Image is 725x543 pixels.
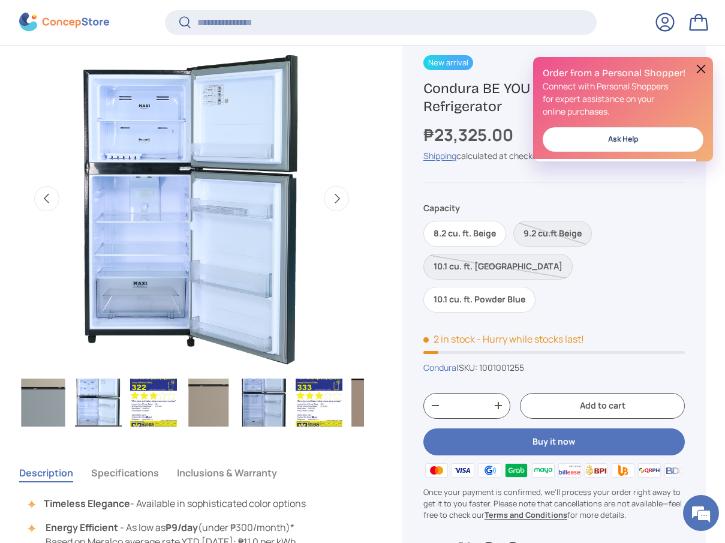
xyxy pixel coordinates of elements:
[351,379,398,427] img: Condura BE YOU Series Limited Edition Refrigerator
[19,459,73,487] button: Description
[530,461,556,479] img: maya
[46,521,118,534] span: Energy Efficient
[75,379,122,427] img: Condura BE YOU Series Limited Edition Refrigerator
[77,26,306,371] img: Condura BE YOU Series Limited Edition Refrigerator
[477,461,503,479] img: gcash
[423,487,685,521] p: Once your payment is confirmed, we'll process your order right away to get it to you faster. Plea...
[423,79,685,116] h1: Condura BE YOU Series Limited Edition Refrigerator
[423,124,516,146] strong: ₱23,325.00
[19,13,109,32] img: ConcepStore
[520,393,685,419] button: Add to cart
[423,332,475,346] span: 2 in stock
[423,151,456,162] a: Shipping
[19,26,364,431] media-gallery: Gallery Viewer
[423,55,473,70] span: New arrival
[423,202,460,214] legend: Capacity
[556,461,583,479] img: billease
[91,459,159,487] button: Specifications
[477,332,584,346] p: - Hurry while stocks last!
[296,379,342,427] img: Condura BE YOU Series Limited Edition Refrigerator
[513,221,592,247] label: Sold out
[479,362,524,373] span: 1001001255
[423,461,450,479] img: master
[636,461,663,479] img: qrph
[44,497,306,510] span: - Available in sophisticated color options
[130,379,177,427] img: Condura BE YOU Series Limited Edition Refrigerator
[543,67,703,80] h2: Order from a Personal Shopper!
[177,459,277,487] button: Inclusions & Warranty
[20,379,67,427] img: https://concepstore.ph/products/condura-storage-be-you-series
[503,461,530,479] img: grabpay
[583,461,609,479] img: bpi
[543,80,703,118] p: Connect with Personal Shoppers for expert assistance on your online purchases.
[44,497,130,510] strong: Timeless Elegance
[240,379,287,427] img: Condura BE YOU Series Limited Edition Refrigerator
[423,254,573,280] label: Sold out
[450,461,476,479] img: visa
[456,362,524,373] span: |
[423,362,456,373] a: Condura
[423,150,685,163] div: calculated at checkout.
[459,362,477,373] span: SKU:
[485,510,567,521] a: Terms and Conditions
[543,127,703,152] a: Ask Help
[609,461,636,479] img: ubp
[166,521,198,534] strong: ₱9/day
[663,461,689,479] img: bdo
[423,428,685,455] button: Buy it now
[185,379,232,427] img: Condura BE YOU Series Limited Edition Refrigerator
